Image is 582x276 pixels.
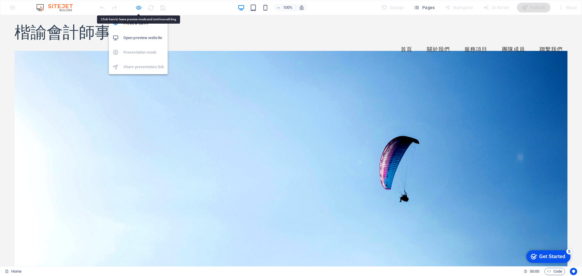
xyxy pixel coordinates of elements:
span: 00 00 [530,268,539,275]
a: 服務項目 [460,27,492,42]
div: 5 [43,1,49,7]
a: 聯繫我們 [535,27,567,42]
div: Design (Ctrl+Alt+Y) [379,3,406,12]
button: Pages [411,3,437,12]
h6: 100% [283,4,293,11]
h6: Session time [523,268,540,275]
button: 100% [274,4,296,11]
a: 首頁 [396,27,417,42]
img: Editor Logo [35,4,80,11]
button: Usercentrics [570,268,577,275]
a: 關於我們 [422,27,455,42]
h6: Open preview website [123,34,164,42]
span: 楷諭會計師事務所 [15,8,143,27]
span: Pages [413,5,435,11]
i: On resize automatically adjust zoom level to fit chosen device. [299,5,304,10]
span: Code [547,268,562,275]
a: Click to cancel selection. Double-click to open Pages [5,268,22,275]
h6: Preview Ctrl+P [123,20,164,27]
span: : [534,269,535,274]
a: 團隊成員 [497,27,530,42]
button: Code [544,268,565,275]
div: Get Started 5 items remaining, 0% complete [3,3,48,16]
div: Get Started [16,7,42,12]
